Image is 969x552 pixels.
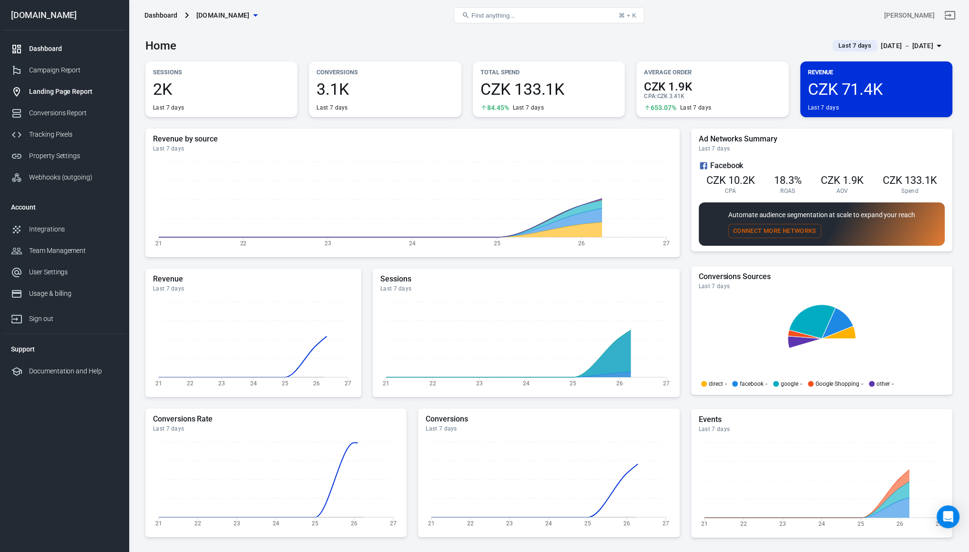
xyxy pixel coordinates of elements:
tspan: 27 [345,380,351,386]
tspan: 26 [897,521,903,527]
h3: Home [145,39,176,52]
span: - [765,381,767,387]
button: Connect More Networks [728,224,821,239]
tspan: 23 [476,380,483,386]
tspan: 24 [523,380,530,386]
button: Last 7 days[DATE] － [DATE] [825,38,952,54]
span: 84.45% [487,104,509,111]
a: Webhooks (outgoing) [3,167,125,188]
div: Tracking Pixels [29,130,118,140]
p: google [781,381,798,387]
p: Average Order [644,67,781,77]
h5: Conversions Rate [153,414,399,424]
li: Support [3,338,125,361]
span: CZK 1.9K [821,174,864,186]
a: Dashboard [3,38,125,60]
tspan: 23 [218,380,225,386]
tspan: 21 [383,380,389,386]
svg: Facebook Ads [699,160,708,171]
tspan: 24 [273,520,279,526]
span: 653.07% [651,104,676,111]
span: CZK 3.41K [657,93,684,100]
h5: Ad Networks Summary [699,134,945,144]
div: Last 7 days [699,425,945,433]
tspan: 25 [570,380,576,386]
tspan: 26 [623,520,630,526]
tspan: 23 [506,520,513,526]
tspan: 24 [818,521,825,527]
button: [DOMAIN_NAME] [193,7,261,24]
a: Property Settings [3,145,125,167]
p: Google Shopping [816,381,859,387]
span: CZK 1.9K [644,81,781,92]
tspan: 25 [494,240,500,246]
span: - [861,381,863,387]
tspan: 24 [545,520,552,526]
tspan: 22 [429,380,436,386]
div: Property Settings [29,151,118,161]
p: Conversions [316,67,453,77]
span: 18.3% [774,174,802,186]
tspan: 26 [616,380,623,386]
div: Last 7 days [153,104,184,111]
tspan: 21 [428,520,435,526]
tspan: 27 [663,240,670,246]
tspan: 23 [779,521,786,527]
tspan: 25 [584,520,591,526]
h5: Revenue by source [153,134,672,144]
a: Usage & billing [3,283,125,304]
tspan: 25 [312,520,318,526]
tspan: 22 [194,520,201,526]
h5: Revenue [153,274,354,284]
tspan: 24 [409,240,416,246]
span: - [724,381,726,387]
button: Find anything...⌘ + K [454,7,644,23]
a: User Settings [3,261,125,283]
a: Tracking Pixels [3,124,125,145]
div: Documentation and Help [29,366,118,376]
tspan: 22 [187,380,194,386]
p: Automate audience segmentation at scale to expand your reach [728,210,915,220]
tspan: 21 [155,240,162,246]
tspan: 24 [250,380,257,386]
span: CZK 133.1K [480,81,617,97]
div: Last 7 days [680,104,711,111]
tspan: 26 [351,520,357,526]
tspan: 22 [740,521,747,527]
a: Team Management [3,240,125,261]
p: facebook [740,381,764,387]
tspan: 27 [936,521,942,527]
div: Webhooks (outgoing) [29,172,118,182]
span: CPA : [644,93,657,100]
a: Landing Page Report [3,81,125,102]
a: Integrations [3,219,125,240]
span: CZK 133.1K [883,174,937,186]
div: Last 7 days [699,282,945,290]
div: Last 7 days [380,285,672,292]
div: Account id: BeY51yNs [884,10,935,20]
tspan: 21 [155,520,162,526]
div: Integrations [29,224,118,234]
div: Open Intercom Messenger [937,505,959,528]
div: Last 7 days [699,145,945,152]
div: Last 7 days [426,425,672,432]
div: Last 7 days [153,425,399,432]
div: Last 7 days [316,104,347,111]
h5: Conversions [426,414,672,424]
div: Facebook [699,160,945,171]
div: Campaign Report [29,65,118,75]
div: [DOMAIN_NAME] [3,11,125,20]
span: Spend [901,187,918,195]
tspan: 22 [240,240,246,246]
h5: Conversions Sources [699,272,945,281]
span: Find anything... [471,12,515,19]
p: other [877,381,890,387]
tspan: 26 [313,380,320,386]
tspan: 25 [857,521,864,527]
p: direct [709,381,723,387]
p: Total Spend [480,67,617,77]
li: Account [3,196,125,219]
span: - [800,381,802,387]
h5: Events [699,415,945,424]
tspan: 23 [234,520,240,526]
